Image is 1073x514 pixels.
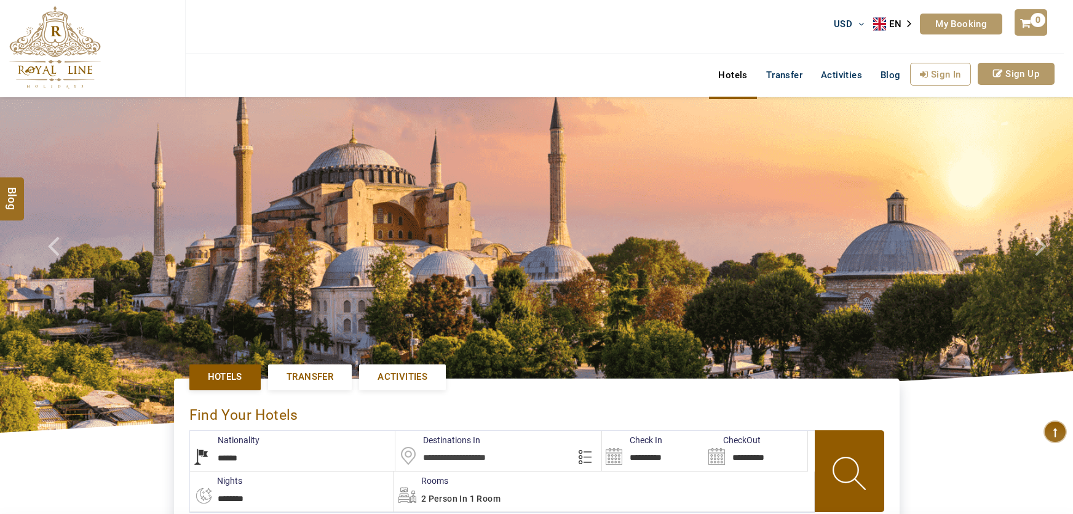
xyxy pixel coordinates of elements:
a: Transfer [268,364,352,390]
a: Transfer [757,63,812,87]
label: Destinations In [395,434,480,446]
a: My Booking [920,14,1002,34]
label: Nationality [190,434,259,446]
label: Rooms [394,475,448,487]
input: Search [705,431,807,471]
a: Blog [871,63,910,87]
div: Find Your Hotels [189,394,884,430]
div: Language [873,15,920,33]
span: USD [834,18,852,30]
img: The Royal Line Holidays [9,6,101,89]
label: Check In [602,434,662,446]
span: 0 [1031,13,1045,27]
a: Sign In [910,63,971,86]
a: Check next prev [32,97,85,433]
label: nights [189,475,242,487]
input: Search [602,431,705,471]
label: CheckOut [705,434,761,446]
a: Activities [359,364,446,390]
span: Transfer [287,371,333,383]
span: Blog [881,70,901,81]
a: EN [873,15,920,33]
a: Sign Up [978,63,1055,85]
a: Hotels [189,364,261,390]
span: 2 Person in 1 Room [421,494,501,504]
a: 0 [1015,9,1047,36]
span: Activities [378,371,427,383]
span: Blog [4,187,20,197]
span: Hotels [208,371,242,383]
aside: Language selected: English [873,15,920,33]
a: Hotels [709,63,756,87]
a: Check next image [1020,97,1073,433]
a: Activities [812,63,871,87]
